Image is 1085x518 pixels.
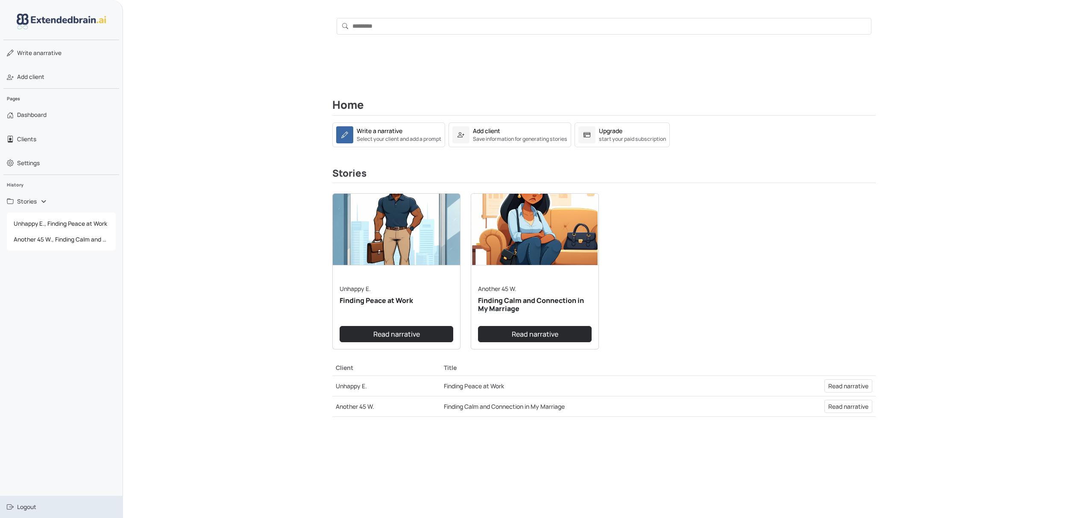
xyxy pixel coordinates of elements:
[599,126,622,135] div: Upgrade
[17,159,40,167] span: Settings
[17,14,106,29] img: logo
[444,402,565,410] a: Finding Calm and Connection in My Marriage
[17,197,37,206] span: Stories
[7,216,116,231] a: Unhappy E., Finding Peace at Work
[478,297,592,313] h5: Finding Calm and Connection in My Marriage
[599,135,666,143] small: start your paid subscription
[17,49,37,57] span: Write a
[7,232,116,247] a: Another 45 W., Finding Calm and Connection in My Marriage
[333,194,460,265] img: narrative
[478,285,516,293] a: Another 45 W.
[10,216,112,231] span: Unhappy E., Finding Peace at Work
[357,135,441,143] small: Select your client and add a prompt
[478,326,592,342] a: Read narrative
[340,297,453,305] h5: Finding Peace at Work
[473,135,567,143] small: Save information for generating stories
[17,135,36,143] span: Clients
[440,360,745,376] th: Title
[17,503,36,511] span: Logout
[17,49,62,57] span: narrative
[17,73,44,81] span: Add client
[444,382,504,390] a: Finding Peace at Work
[332,122,445,147] a: Write a narrativeSelect your client and add a prompt
[824,400,872,413] a: Read narrative
[824,379,872,393] a: Read narrative
[575,122,670,147] a: Upgradestart your paid subscription
[332,360,440,376] th: Client
[473,126,500,135] div: Add client
[336,382,367,390] a: Unhappy E.
[449,122,571,147] a: Add clientSave information for generating stories
[332,130,445,138] a: Write a narrativeSelect your client and add a prompt
[471,194,598,265] img: narrative
[357,126,402,135] div: Write a narrative
[332,168,876,183] h3: Stories
[17,111,47,119] span: Dashboard
[449,130,571,138] a: Add clientSave information for generating stories
[340,285,371,293] a: Unhappy E.
[332,99,876,116] h2: Home
[575,130,670,138] a: Upgradestart your paid subscription
[336,402,374,410] a: Another 45 W.
[340,326,453,342] a: Read narrative
[10,232,112,247] span: Another 45 W., Finding Calm and Connection in My Marriage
